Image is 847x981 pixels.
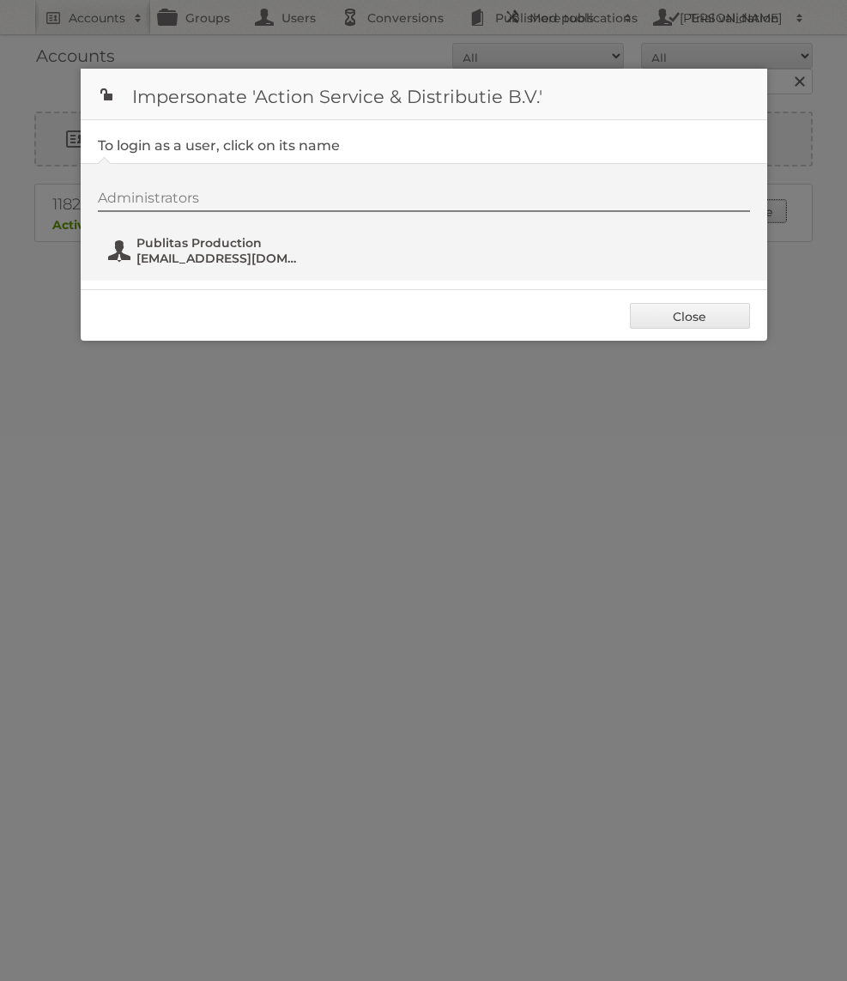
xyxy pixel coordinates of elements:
[630,303,750,329] a: Close
[136,235,303,251] span: Publitas Production
[98,190,750,212] div: Administrators
[98,137,340,154] legend: To login as a user, click on its name
[106,233,308,268] button: Publitas Production [EMAIL_ADDRESS][DOMAIN_NAME]
[81,69,767,120] h1: Impersonate 'Action Service & Distributie B.V.'
[136,251,303,266] span: [EMAIL_ADDRESS][DOMAIN_NAME]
